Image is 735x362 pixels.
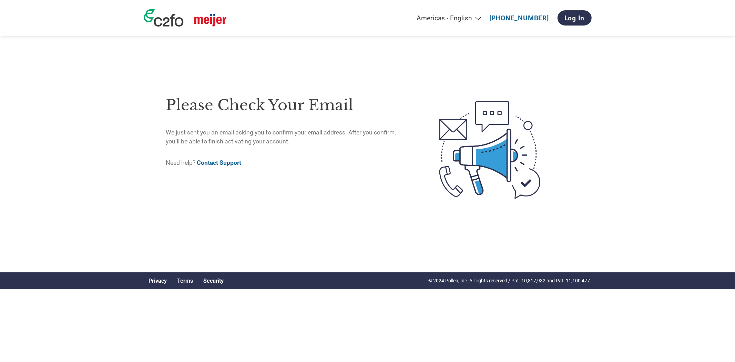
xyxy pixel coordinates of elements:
[149,278,167,284] a: Privacy
[194,14,226,27] img: Meijer
[558,10,592,26] a: Log In
[197,159,242,166] a: Contact Support
[410,89,569,211] img: open-email
[204,278,224,284] a: Security
[166,94,410,117] h1: Please check your email
[177,278,193,284] a: Terms
[144,9,184,27] img: c2fo logo
[166,158,410,167] p: Need help?
[166,128,410,146] p: We just sent you an email asking you to confirm your email address. After you confirm, you’ll be ...
[429,277,592,284] p: © 2024 Pollen, Inc. All rights reserved / Pat. 10,817,932 and Pat. 11,100,477.
[489,14,549,22] a: [PHONE_NUMBER]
